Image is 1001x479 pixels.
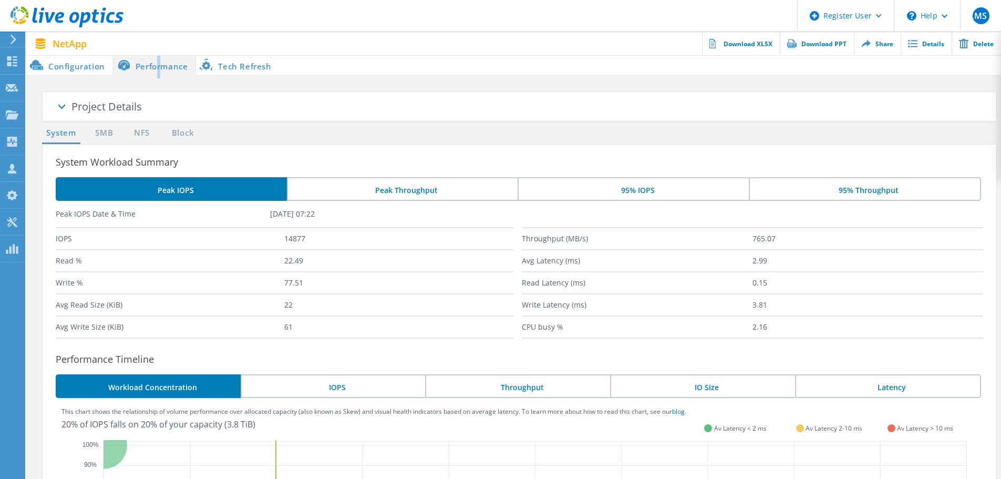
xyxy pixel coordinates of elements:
label: 2.99 [752,250,983,271]
span: MS [974,12,987,20]
text: 100% [82,441,99,449]
label: Write % [56,272,284,293]
label: CPU busy % [522,317,752,338]
li: Latency [795,374,981,398]
a: System [42,127,80,140]
a: NFS [131,127,152,140]
span: Project Details [71,99,142,114]
label: Av Latency 2-10 ms [806,424,862,433]
label: [DATE] 07:22 [270,209,484,219]
label: Read Latency (ms) [522,272,752,293]
label: Avg Write Size (KiB) [56,317,284,338]
label: Avg Latency (ms) [522,250,752,271]
label: Avg Read Size (KiB) [56,294,284,315]
a: Live Optics Dashboard [11,22,123,29]
li: Workload Concentration [56,374,241,398]
li: Peak Throughput [287,177,518,201]
label: 2.16 [752,317,983,338]
a: SMB [92,127,116,140]
a: Block [168,127,197,140]
a: Download PPT [780,32,854,55]
label: 20% of IOPS falls on 20% of your capacity (3.8 TiB) [61,419,255,430]
li: 95% Throughput [749,177,981,201]
li: IO Size [610,374,795,398]
h3: Performance Timeline [56,352,996,366]
li: IOPS [241,374,426,398]
label: 14877 [284,228,513,249]
label: IOPS [56,228,284,249]
li: Throughput [425,374,610,398]
h3: System Workload Summary [56,155,996,169]
label: This chart shows the relationship of volume performance over allocated capacity (also known as Sk... [61,409,686,415]
a: Download XLSX [702,32,780,55]
label: Av Latency < 2 ms [714,424,767,433]
text: 90% [84,461,97,468]
span: blog [672,407,685,416]
a: Delete [952,32,1001,55]
label: 61 [284,317,513,338]
label: 0.15 [752,272,983,293]
label: 77.51 [284,272,513,293]
label: Throughput (MB/s) [522,228,752,249]
span: NetApp [53,39,87,48]
label: 765.07 [752,228,983,249]
a: Details [901,32,952,55]
svg: \n [907,11,916,21]
li: 95% IOPS [518,177,749,201]
li: Peak IOPS [56,177,287,201]
label: Read % [56,250,284,271]
label: 3.81 [752,294,983,315]
label: 22 [284,294,513,315]
a: Share [854,32,901,55]
label: Av Latency > 10 ms [897,424,953,433]
label: 22.49 [284,250,513,271]
label: Write Latency (ms) [522,294,752,315]
label: Peak IOPS Date & Time [56,209,270,219]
